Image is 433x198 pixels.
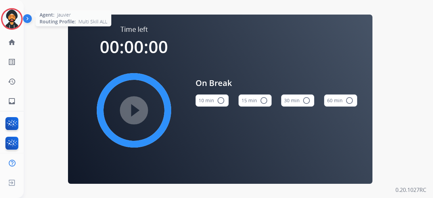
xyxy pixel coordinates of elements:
mat-icon: radio_button_unchecked [345,96,354,105]
span: On Break [196,77,357,89]
button: 30 min [281,94,314,107]
span: Jauvier [57,12,71,18]
button: 10 min [196,94,229,107]
span: Routing Profile: [40,18,76,25]
img: avatar [2,9,21,28]
mat-icon: history [8,78,16,86]
span: Multi Skill ALL [78,18,107,25]
button: 15 min [238,94,272,107]
mat-icon: home [8,38,16,46]
mat-icon: radio_button_unchecked [217,96,225,105]
span: 00:00:00 [100,35,168,58]
p: 0.20.1027RC [395,186,426,194]
mat-icon: radio_button_unchecked [302,96,311,105]
span: Agent: [40,12,54,18]
mat-icon: list_alt [8,58,16,66]
mat-icon: radio_button_unchecked [260,96,268,105]
button: 60 min [324,94,357,107]
span: Time left [120,25,148,34]
mat-icon: inbox [8,97,16,105]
